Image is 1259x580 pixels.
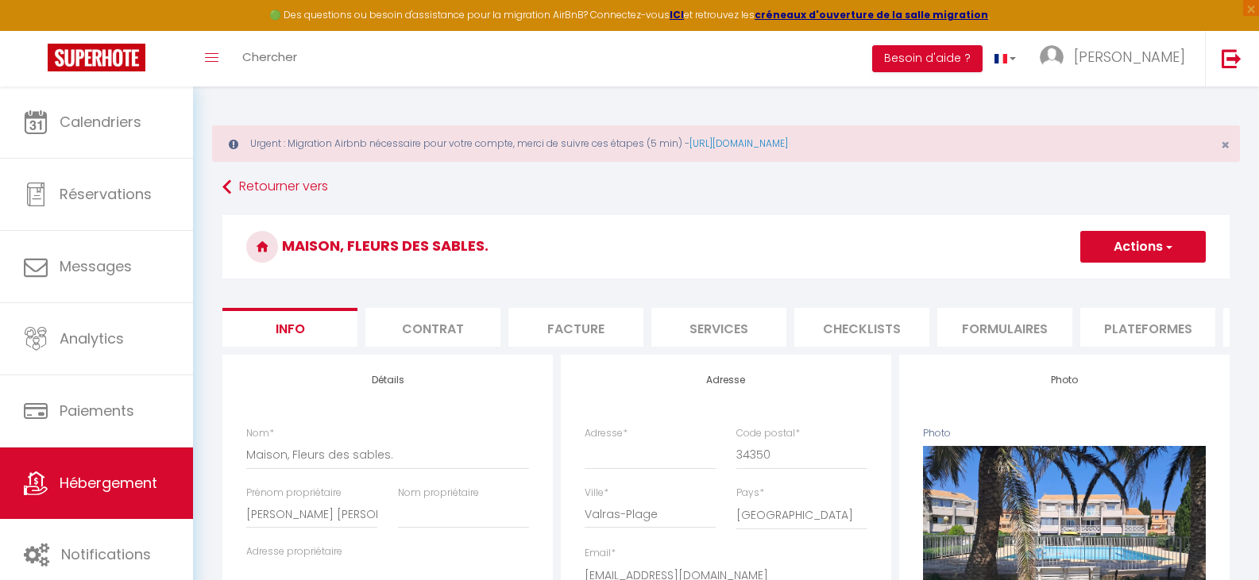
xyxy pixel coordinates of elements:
[60,184,152,204] span: Réservations
[60,256,132,276] span: Messages
[246,486,342,501] label: Prénom propriétaire
[651,308,786,347] li: Services
[585,426,628,441] label: Adresse
[585,546,616,561] label: Email
[222,308,357,347] li: Info
[13,6,60,54] button: Ouvrir le widget de chat LiveChat
[60,328,124,348] span: Analytics
[508,308,643,347] li: Facture
[1028,31,1205,86] a: ... [PERSON_NAME]
[60,473,157,493] span: Hébergement
[923,375,1206,386] h4: Photo
[222,215,1230,278] h3: Maison, Fleurs des sables.
[246,375,529,386] h4: Détails
[1222,48,1242,68] img: logout
[60,401,134,421] span: Paiements
[794,308,929,347] li: Checklists
[1040,45,1064,69] img: ...
[923,426,951,441] label: Photo
[365,308,500,347] li: Contrat
[689,136,788,150] a: [URL][DOMAIN_NAME]
[585,486,608,501] label: Ville
[61,544,151,564] span: Notifications
[1191,509,1247,568] iframe: Chat
[398,486,479,501] label: Nom propriétaire
[585,375,867,386] h4: Adresse
[755,8,988,21] a: créneaux d'ouverture de la salle migration
[736,486,764,501] label: Pays
[1080,231,1206,263] button: Actions
[872,45,983,72] button: Besoin d'aide ?
[670,8,684,21] a: ICI
[937,308,1072,347] li: Formulaires
[736,426,800,441] label: Code postal
[246,544,342,559] label: Adresse propriétaire
[1221,138,1230,152] button: Close
[222,173,1230,202] a: Retourner vers
[60,112,141,132] span: Calendriers
[242,48,297,65] span: Chercher
[1074,47,1185,67] span: [PERSON_NAME]
[1221,135,1230,155] span: ×
[1080,308,1215,347] li: Plateformes
[246,426,274,441] label: Nom
[230,31,309,86] a: Chercher
[212,125,1240,162] div: Urgent : Migration Airbnb nécessaire pour votre compte, merci de suivre ces étapes (5 min) -
[48,44,145,71] img: Super Booking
